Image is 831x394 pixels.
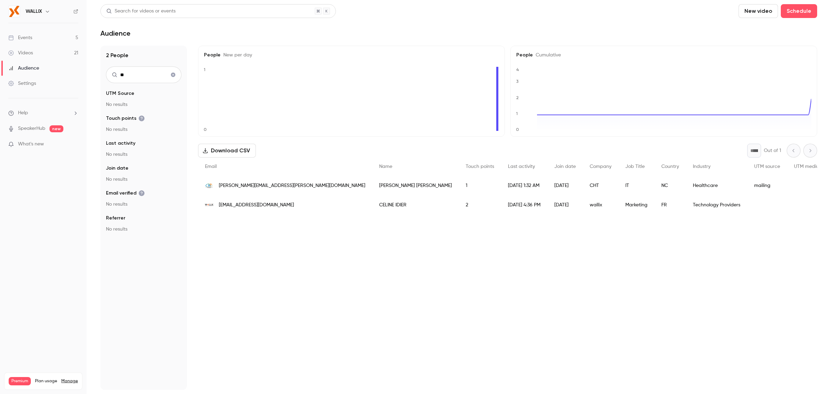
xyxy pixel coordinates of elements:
iframe: Noticeable Trigger [70,141,78,147]
div: Videos [8,50,33,56]
div: Healthcare [686,176,747,195]
button: Clear search [168,69,179,80]
div: CHT [583,176,618,195]
span: UTM Source [106,90,134,97]
span: Touch points [106,115,145,122]
h6: WALLIX [26,8,42,15]
p: No results [106,201,181,208]
span: Industry [693,164,711,169]
p: No results [106,176,181,183]
span: Touch points [466,164,494,169]
span: Referrer [106,215,125,222]
span: [EMAIL_ADDRESS][DOMAIN_NAME] [219,202,294,209]
span: Company [590,164,611,169]
div: NC [654,176,686,195]
div: [PERSON_NAME] [PERSON_NAME] [372,176,459,195]
h5: People [204,52,499,59]
img: wallix.com [205,201,213,209]
span: Join date [106,165,128,172]
span: UTM source [754,164,780,169]
text: 3 [516,79,519,84]
a: Manage [61,378,78,384]
div: [DATE] [547,176,583,195]
span: Email verified [106,190,145,197]
div: [DATE] 1:32 AM [501,176,547,195]
div: [DATE] 4:36 PM [501,195,547,215]
img: cht.nc [205,181,213,190]
div: [DATE] [547,195,583,215]
span: [PERSON_NAME][EMAIL_ADDRESS][PERSON_NAME][DOMAIN_NAME] [219,182,365,189]
h1: Audience [100,29,131,37]
div: 1 [459,176,501,195]
span: Plan usage [35,378,57,384]
span: Premium [9,377,31,385]
button: New video [739,4,778,18]
div: wallix [583,195,618,215]
span: What's new [18,141,44,148]
li: help-dropdown-opener [8,109,78,117]
span: Join date [554,164,576,169]
span: Last activity [508,164,535,169]
p: No results [106,101,181,108]
text: 1 [204,67,205,72]
p: No results [106,126,181,133]
span: New per day [221,53,252,57]
text: 0 [516,127,519,132]
span: UTM medium [794,164,823,169]
span: Country [661,164,679,169]
span: Job Title [625,164,645,169]
div: 2 [459,195,501,215]
p: No results [106,151,181,158]
button: Download CSV [198,144,256,158]
span: Help [18,109,28,117]
div: Search for videos or events [106,8,176,15]
p: No results [106,226,181,233]
h5: People [516,52,811,59]
p: Out of 1 [764,147,781,154]
div: Events [8,34,32,41]
a: SpeakerHub [18,125,45,132]
div: Technology Providers [686,195,747,215]
span: Name [379,164,392,169]
text: 0 [204,127,207,132]
text: 1 [516,111,518,116]
div: IT [618,176,654,195]
div: Audience [8,65,39,72]
text: 2 [516,95,519,100]
div: Marketing [618,195,654,215]
span: new [50,125,63,132]
h1: 2 People [106,51,181,60]
text: 4 [516,67,519,72]
div: Settings [8,80,36,87]
span: Email [205,164,217,169]
span: Cumulative [533,53,561,57]
button: Schedule [781,4,817,18]
div: CELINE IDIER [372,195,459,215]
div: FR [654,195,686,215]
span: Last activity [106,140,135,147]
div: mailing [747,176,787,195]
img: WALLIX [9,6,20,17]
